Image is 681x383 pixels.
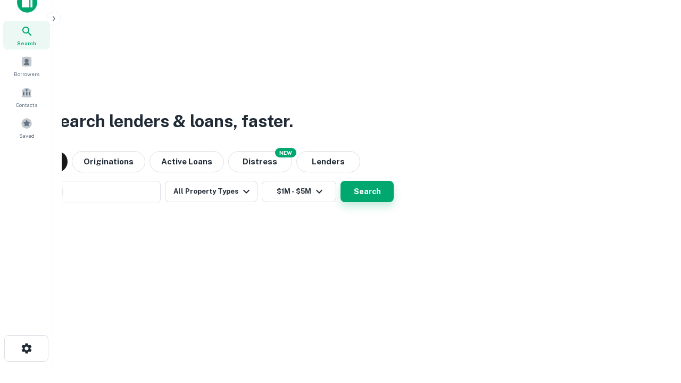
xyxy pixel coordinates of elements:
span: Borrowers [14,70,39,78]
button: Search distressed loans with lien and other non-mortgage details. [228,151,292,172]
button: All Property Types [165,181,258,202]
button: Search [340,181,394,202]
a: Borrowers [3,52,50,80]
button: Lenders [296,151,360,172]
button: Originations [72,151,145,172]
span: Search [17,39,36,47]
button: Active Loans [150,151,224,172]
iframe: Chat Widget [628,298,681,349]
div: NEW [275,148,296,157]
button: $1M - $5M [262,181,336,202]
h3: Search lenders & loans, faster. [48,109,293,134]
a: Saved [3,113,50,142]
span: Contacts [16,101,37,109]
a: Search [3,21,50,49]
span: Saved [19,131,35,140]
a: Contacts [3,82,50,111]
